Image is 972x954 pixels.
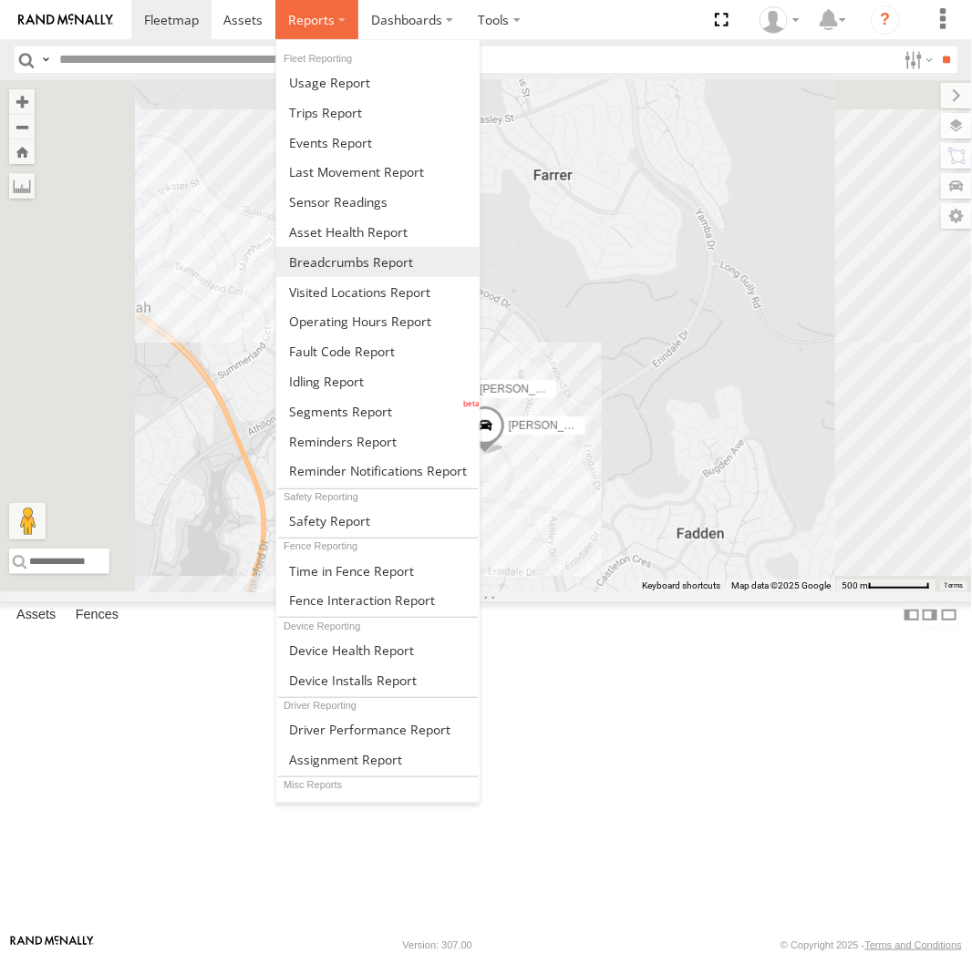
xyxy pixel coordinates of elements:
a: Asset Operating Hours Report [276,306,480,336]
span: 500 m [842,580,868,590]
a: Idling Report [276,366,480,396]
label: Map Settings [941,203,972,229]
button: Zoom Home [9,139,35,164]
a: Trips Report [276,97,480,128]
label: Assets [7,602,65,628]
a: Reminders Report [276,426,480,456]
a: Visited Locations Report [276,277,480,307]
a: Last Movement Report [276,157,480,187]
a: Usage Report [276,67,480,97]
a: Segments Report [276,396,480,426]
a: Terms and Conditions [865,939,962,950]
a: Sensor Readings [276,187,480,217]
div: © Copyright 2025 - [781,939,962,950]
label: Dock Summary Table to the Left [903,601,921,628]
a: Device Health Report [276,635,480,665]
span: [PERSON_NAME] [509,420,599,433]
label: Dock Summary Table to the Right [921,601,939,628]
a: Terms (opens in new tab) [945,582,964,590]
a: Scheduled Reports [276,795,480,825]
label: Search Query [38,46,53,73]
span: Map data ©2025 Google [731,580,831,590]
a: Safety Report [276,506,480,536]
button: Zoom in [9,89,35,114]
img: rand-logo.svg [18,14,113,26]
a: Assignment Report [276,744,480,774]
button: Map Scale: 500 m per 64 pixels [836,580,936,592]
a: Service Reminder Notifications Report [276,456,480,487]
a: Asset Health Report [276,217,480,247]
a: Time in Fences Report [276,556,480,586]
a: Fault Code Report [276,336,480,366]
label: Hide Summary Table [940,601,958,628]
label: Search Filter Options [897,46,936,73]
a: Visit our Website [10,936,94,954]
a: Breadcrumbs Report [276,247,480,277]
button: Drag Pegman onto the map to open Street View [9,503,46,539]
i: ? [871,5,900,35]
label: Measure [9,173,35,199]
a: Device Installs Report [276,665,480,695]
a: Full Events Report [276,128,480,158]
span: [PERSON_NAME] [480,384,570,396]
label: Fences [67,602,128,628]
a: Driver Performance Report [276,714,480,744]
div: Helen Mason [753,6,806,34]
a: Fence Interaction Report [276,585,480,615]
button: Keyboard shortcuts [642,580,720,592]
div: Version: 307.00 [403,939,472,950]
button: Zoom out [9,114,35,139]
